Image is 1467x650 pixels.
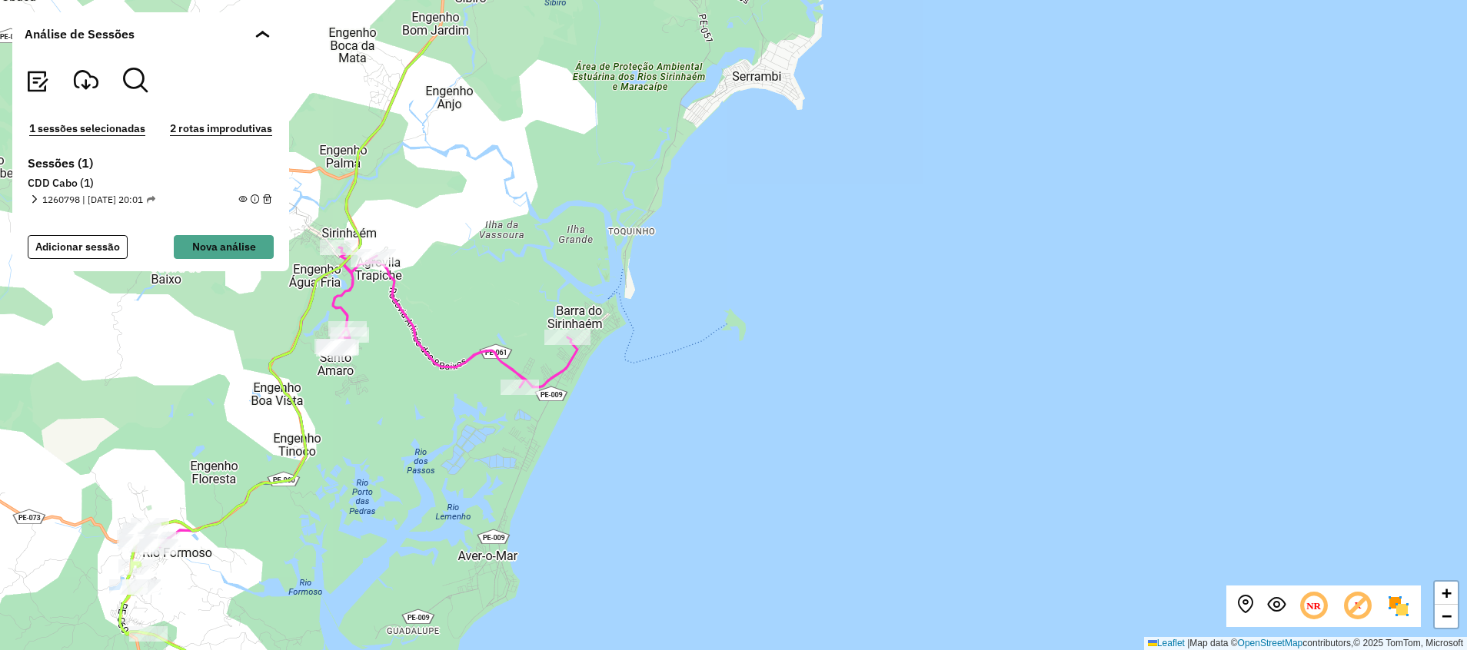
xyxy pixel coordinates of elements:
span: + [1442,583,1452,602]
button: Centralizar mapa no depósito ou ponto de apoio [1236,595,1255,618]
span: | [1187,638,1189,648]
div: Map data © contributors,© 2025 TomTom, Microsoft [1144,637,1467,650]
button: Exibir sessão original [1267,595,1286,618]
span: Análise de Sessões [25,25,135,43]
h6: CDD Cabo (1) [28,177,274,191]
a: OpenStreetMap [1238,638,1303,648]
button: Nova análise [174,235,274,259]
a: Leaflet [1148,638,1185,648]
button: Adicionar sessão [28,235,128,259]
a: Zoom in [1435,582,1458,605]
button: Visualizar relatório de Roteirização Exportadas [25,68,49,95]
span: Exibir rótulo [1342,590,1374,622]
button: 1 sessões selecionadas [25,120,150,138]
button: Visualizar Romaneio Exportadas [74,68,98,95]
img: Exibir/Ocultar setores [1386,594,1411,618]
span: 1260798 | [DATE] 20:01 [42,193,155,207]
span: − [1442,606,1452,625]
span: Ocultar NR [1298,590,1330,622]
h6: Sessões (1) [28,156,274,171]
a: Zoom out [1435,605,1458,628]
button: 2 rotas improdutivas [165,120,277,138]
